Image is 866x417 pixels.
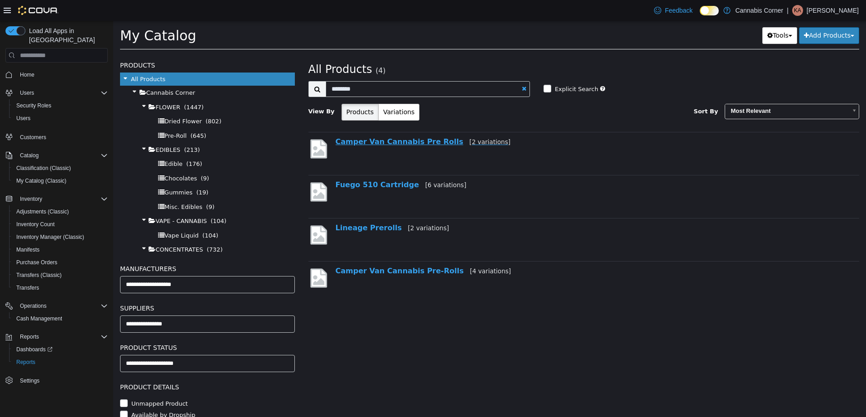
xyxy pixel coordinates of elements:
a: Camper Van Cannabis Pre Rolls[2 variations] [222,116,398,125]
small: [2 variations] [356,117,397,125]
a: Cash Management [13,313,66,324]
button: Tools [649,6,684,23]
span: (19) [83,168,95,175]
button: Transfers (Classic) [9,269,111,281]
span: (645) [77,112,93,118]
span: FLOWER [42,83,67,90]
button: My Catalog (Classic) [9,175,111,187]
p: [PERSON_NAME] [807,5,859,16]
button: Customers [2,130,111,143]
span: My Catalog (Classic) [13,175,108,186]
button: Adjustments (Classic) [9,205,111,218]
span: Users [16,115,30,122]
span: Classification (Classic) [13,163,108,174]
button: Operations [16,301,50,311]
a: Fuego 510 Cartridge[6 variations] [222,160,353,168]
span: My Catalog (Classic) [16,177,67,184]
span: Edible [51,140,69,146]
button: Add Products [686,6,746,23]
button: Users [2,87,111,99]
a: Security Roles [13,100,55,111]
img: missing-image.png [195,246,216,268]
span: Transfers [16,284,39,291]
span: Customers [20,134,46,141]
span: (732) [94,225,110,232]
a: Settings [16,375,43,386]
span: Inventory Manager (Classic) [16,233,84,241]
button: Inventory Count [9,218,111,231]
span: Purchase Orders [13,257,108,268]
span: Transfers [13,282,108,293]
span: Dried Flower [51,97,88,104]
a: Dashboards [9,343,111,356]
button: Manifests [9,243,111,256]
span: Operations [20,302,47,310]
button: Reports [9,356,111,369]
span: Vape Liquid [51,211,85,218]
span: All Products [195,42,259,55]
a: Camper Van Cannabis Pre-Rolls[4 variations] [222,246,398,254]
span: Gummies [51,168,79,175]
small: (4) [262,46,272,54]
h5: Manufacturers [7,242,182,253]
button: Catalog [2,149,111,162]
button: Users [16,87,38,98]
div: Kayleigh Armstrong [792,5,803,16]
img: missing-image.png [195,203,216,225]
span: Reports [16,359,35,366]
button: Security Roles [9,99,111,112]
a: Dashboards [13,344,56,355]
span: (1447) [71,83,90,90]
span: Inventory Count [16,221,55,228]
span: Manifests [16,246,39,253]
img: missing-image.png [195,117,216,139]
button: Inventory Manager (Classic) [9,231,111,243]
span: Adjustments (Classic) [16,208,69,215]
span: Cash Management [13,313,108,324]
button: Classification (Classic) [9,162,111,175]
a: Lineage Prerolls[2 variations] [222,203,336,211]
span: Customers [16,131,108,142]
span: Adjustments (Classic) [13,206,108,217]
span: Chocolates [51,154,84,161]
button: Variations [265,83,306,100]
a: Adjustments (Classic) [13,206,72,217]
span: Inventory [16,194,108,204]
input: Dark Mode [700,6,719,15]
h5: Product Status [7,321,182,332]
span: Transfers (Classic) [16,272,62,279]
span: Catalog [20,152,38,159]
span: CONCENTRATES [42,225,90,232]
span: Users [16,87,108,98]
nav: Complex example [5,64,108,411]
button: Reports [16,331,43,342]
span: VAPE - CANNABIS [42,197,93,204]
a: Most Relevant [611,83,746,98]
span: Dashboards [13,344,108,355]
span: Inventory Count [13,219,108,230]
img: Cova [18,6,58,15]
span: (176) [73,140,89,146]
span: View By [195,87,221,94]
a: Reports [13,357,39,368]
a: Customers [16,132,50,143]
span: (213) [71,126,87,132]
span: Inventory Manager (Classic) [13,232,108,242]
button: Operations [2,300,111,312]
span: Users [13,113,108,124]
span: Security Roles [16,102,51,109]
span: Settings [20,377,39,384]
span: Most Relevant [612,83,734,97]
button: Purchase Orders [9,256,111,269]
span: Settings [16,375,108,386]
span: Classification (Classic) [16,165,71,172]
span: Reports [13,357,108,368]
button: Home [2,68,111,81]
span: Feedback [665,6,693,15]
span: Home [20,71,34,78]
button: Products [228,83,265,100]
span: Pre-Roll [51,112,73,118]
span: Cannabis Corner [33,68,82,75]
span: My Catalog [7,7,83,23]
span: KA [794,5,801,16]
